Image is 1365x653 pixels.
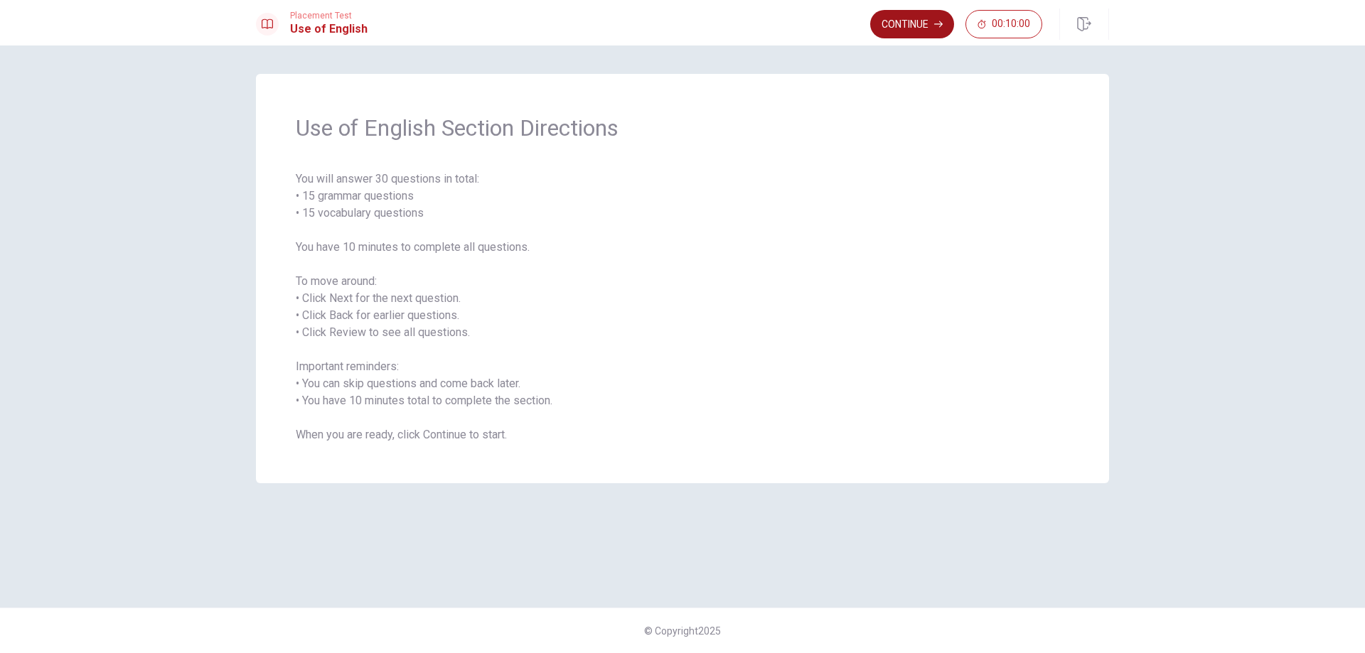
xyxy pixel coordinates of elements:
span: 00:10:00 [992,18,1030,30]
span: You will answer 30 questions in total: • 15 grammar questions • 15 vocabulary questions You have ... [296,171,1069,443]
span: Use of English Section Directions [296,114,1069,142]
span: Placement Test [290,11,368,21]
button: Continue [870,10,954,38]
span: © Copyright 2025 [644,625,721,637]
button: 00:10:00 [965,10,1042,38]
h1: Use of English [290,21,368,38]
